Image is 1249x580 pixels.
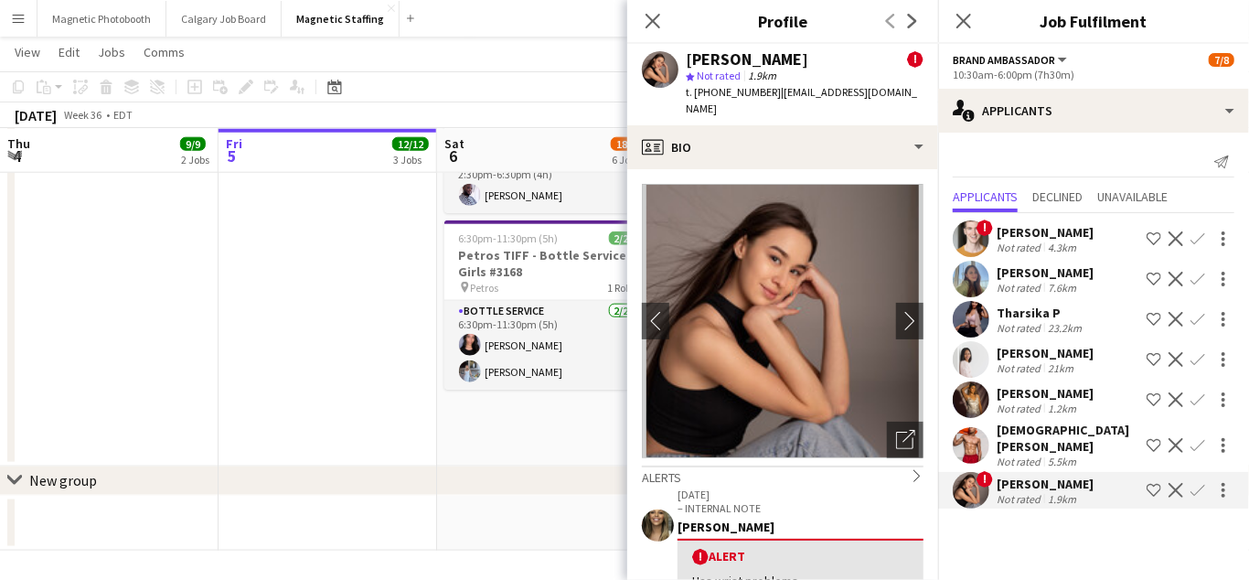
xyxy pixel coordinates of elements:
div: New group [29,471,97,489]
span: 12/12 [392,137,429,151]
div: Not rated [997,361,1044,375]
button: Brand Ambassador [953,53,1070,67]
span: ! [977,471,993,488]
span: 7/8 [1209,53,1234,67]
span: 6 [442,145,464,166]
span: | [EMAIL_ADDRESS][DOMAIN_NAME] [686,85,917,115]
div: [DATE] [15,106,57,124]
span: 1 Role [608,281,635,295]
div: 7.6km [1044,281,1080,295]
span: Thu [7,135,30,152]
h3: Profile [627,9,938,33]
app-card-role: Brand Ambassador1/12:30pm-6:30pm (4h)[PERSON_NAME] [444,151,649,213]
div: Not rated [997,281,1044,295]
div: 1.2km [1044,402,1080,415]
a: Comms [136,40,192,64]
div: Not rated [997,455,1044,468]
p: [DATE] [678,488,923,501]
span: Sat [444,135,464,152]
div: Open photos pop-in [887,422,923,458]
span: Unavailable [1097,190,1168,203]
a: View [7,40,48,64]
span: 4 [5,145,30,166]
div: 2 Jobs [181,153,209,166]
div: 4.3km [1044,241,1080,254]
button: Magnetic Staffing [282,1,400,37]
span: 9/9 [180,137,206,151]
div: 21km [1044,361,1077,375]
div: 3 Jobs [393,153,428,166]
app-card-role: Bottle Service2/26:30pm-11:30pm (5h)[PERSON_NAME][PERSON_NAME] [444,301,649,390]
span: 5 [223,145,242,166]
div: [PERSON_NAME] [997,264,1094,281]
span: Declined [1032,190,1083,203]
span: Brand Ambassador [953,53,1055,67]
span: Jobs [98,44,125,60]
div: Bio [627,125,938,169]
div: [PERSON_NAME] [686,51,808,68]
span: t. [PHONE_NUMBER] [686,85,781,99]
h3: Petros TIFF - Bottle Service Girls #3168 [444,247,649,280]
img: Crew avatar or photo [642,184,923,458]
app-job-card: 6:30pm-11:30pm (5h)2/2Petros TIFF - Bottle Service Girls #3168 Petros1 RoleBottle Service2/26:30p... [444,220,649,390]
div: Not rated [997,241,1044,254]
span: Applicants [953,190,1018,203]
p: – INTERNAL NOTE [678,501,923,515]
div: Alerts [642,466,923,486]
div: [DEMOGRAPHIC_DATA][PERSON_NAME] [997,422,1139,455]
div: Not rated [997,402,1044,415]
div: [PERSON_NAME] [997,345,1094,361]
span: Fri [226,135,242,152]
button: Magnetic Photobooth [37,1,166,37]
div: 10:30am-6:00pm (7h30m) [953,68,1234,81]
div: 5.5km [1044,455,1080,468]
span: ! [977,220,993,236]
span: Petros [471,281,499,295]
div: Tharsika P [997,305,1085,321]
span: Comms [144,44,185,60]
div: [PERSON_NAME] [678,519,923,535]
div: 23.2km [1044,321,1085,335]
span: Week 36 [60,108,106,122]
span: 18/19 [611,137,647,151]
span: ! [907,51,923,68]
span: 6:30pm-11:30pm (5h) [459,231,559,245]
h3: Job Fulfilment [938,9,1249,33]
span: ! [692,549,709,565]
div: Applicants [938,89,1249,133]
a: Jobs [91,40,133,64]
div: Alert [692,548,909,565]
div: [PERSON_NAME] [997,224,1094,241]
div: Not rated [997,492,1044,506]
span: Not rated [697,69,741,82]
span: View [15,44,40,60]
span: 1.9km [744,69,780,82]
a: Edit [51,40,87,64]
div: Not rated [997,321,1044,335]
div: [PERSON_NAME] [997,385,1094,402]
div: 1.9km [1044,492,1080,506]
div: [PERSON_NAME] [997,476,1094,492]
div: 6 Jobs [612,153,646,166]
span: Edit [59,44,80,60]
span: 2/2 [609,231,635,245]
div: EDT [113,108,133,122]
button: Calgary Job Board [166,1,282,37]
